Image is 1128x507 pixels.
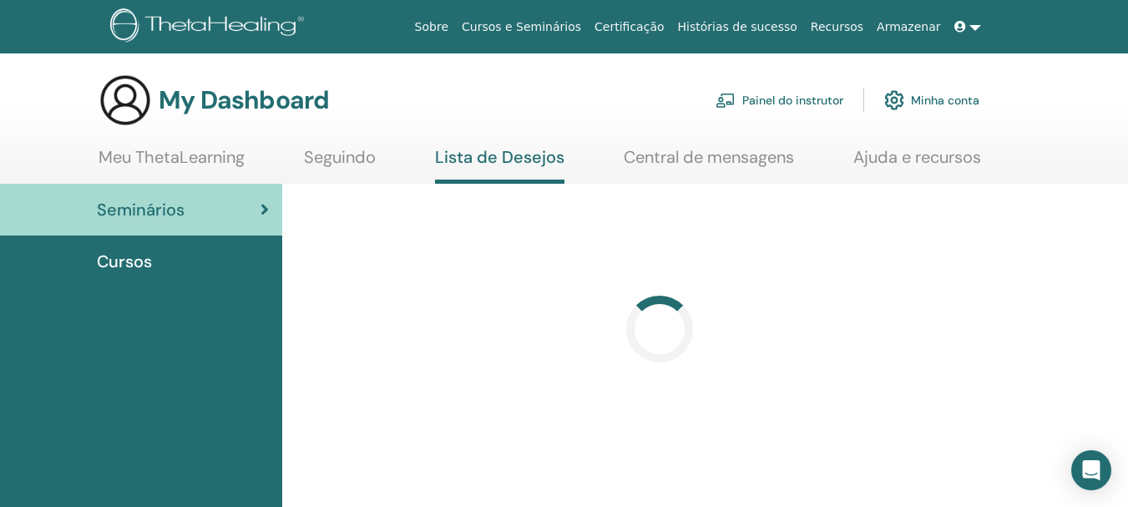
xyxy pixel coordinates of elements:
a: Cursos e Seminários [455,12,588,43]
a: Armazenar [870,12,947,43]
a: Meu ThetaLearning [99,147,245,180]
a: Central de mensagens [624,147,794,180]
img: generic-user-icon.jpg [99,74,152,127]
a: Lista de Desejos [435,147,564,184]
img: cog.svg [884,86,904,114]
span: Cursos [97,249,152,274]
div: Open Intercom Messenger [1071,450,1111,490]
a: Painel do instrutor [716,82,843,119]
a: Minha conta [884,82,979,119]
a: Seguindo [304,147,376,180]
a: Certificação [588,12,670,43]
img: logo.png [110,8,310,46]
a: Histórias de sucesso [671,12,804,43]
a: Recursos [804,12,870,43]
a: Sobre [408,12,455,43]
img: chalkboard-teacher.svg [716,93,736,108]
a: Ajuda e recursos [853,147,981,180]
h3: My Dashboard [159,85,329,115]
span: Seminários [97,197,185,222]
